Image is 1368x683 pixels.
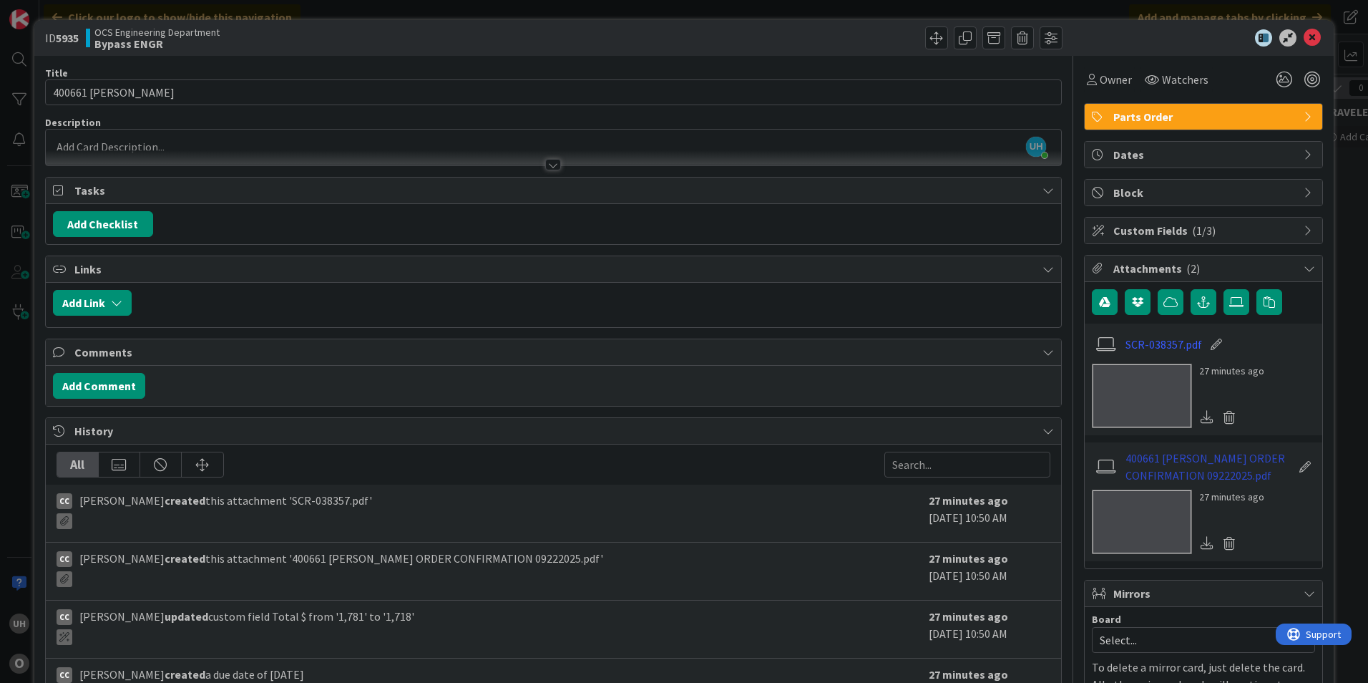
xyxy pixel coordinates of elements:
[45,67,68,79] label: Title
[1199,408,1215,427] div: Download
[165,493,205,508] b: created
[74,344,1035,361] span: Comments
[165,667,205,682] b: created
[1092,614,1121,624] span: Board
[929,667,1008,682] b: 27 minutes ago
[1199,490,1264,505] div: 27 minutes ago
[1199,534,1215,553] div: Download
[53,211,153,237] button: Add Checklist
[45,29,79,47] span: ID
[79,608,414,645] span: [PERSON_NAME] custom field Total $ from '1,781' to '1,718'
[1026,137,1046,157] span: UH
[1113,108,1296,125] span: Parts Order
[57,667,72,683] div: CC
[79,492,372,529] span: [PERSON_NAME] this attachment 'SCR-038357.pdf'
[74,182,1035,199] span: Tasks
[1125,336,1202,353] a: SCR-038357.pdf
[57,609,72,625] div: CC
[30,2,65,19] span: Support
[53,373,145,399] button: Add Comment
[57,493,72,509] div: CC
[53,290,132,316] button: Add Link
[1100,630,1283,650] span: Select...
[929,609,1008,624] b: 27 minutes ago
[884,452,1050,478] input: Search...
[74,261,1035,278] span: Links
[79,550,603,587] span: [PERSON_NAME] this attachment '400661 [PERSON_NAME] ORDER CONFIRMATION 09222025.pdf'
[1125,450,1291,484] a: 400661 [PERSON_NAME] ORDER CONFIRMATION 09222025.pdf
[165,609,208,624] b: updated
[94,38,220,49] b: Bypass ENGR
[1186,261,1200,276] span: ( 2 )
[1199,364,1264,379] div: 27 minutes ago
[57,452,99,477] div: All
[929,493,1008,508] b: 27 minutes ago
[74,422,1035,440] span: History
[165,551,205,566] b: created
[929,608,1050,651] div: [DATE] 10:50 AM
[45,79,1062,105] input: type card name here...
[57,551,72,567] div: CC
[94,26,220,38] span: OCS Engineering Department
[56,31,79,45] b: 5935
[1192,223,1216,238] span: ( 1/3 )
[1113,184,1296,201] span: Block
[1113,222,1296,239] span: Custom Fields
[1162,71,1208,88] span: Watchers
[45,116,101,129] span: Description
[929,550,1050,593] div: [DATE] 10:50 AM
[1113,585,1296,602] span: Mirrors
[1100,71,1132,88] span: Owner
[1113,260,1296,277] span: Attachments
[929,492,1050,535] div: [DATE] 10:50 AM
[1113,146,1296,163] span: Dates
[929,551,1008,566] b: 27 minutes ago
